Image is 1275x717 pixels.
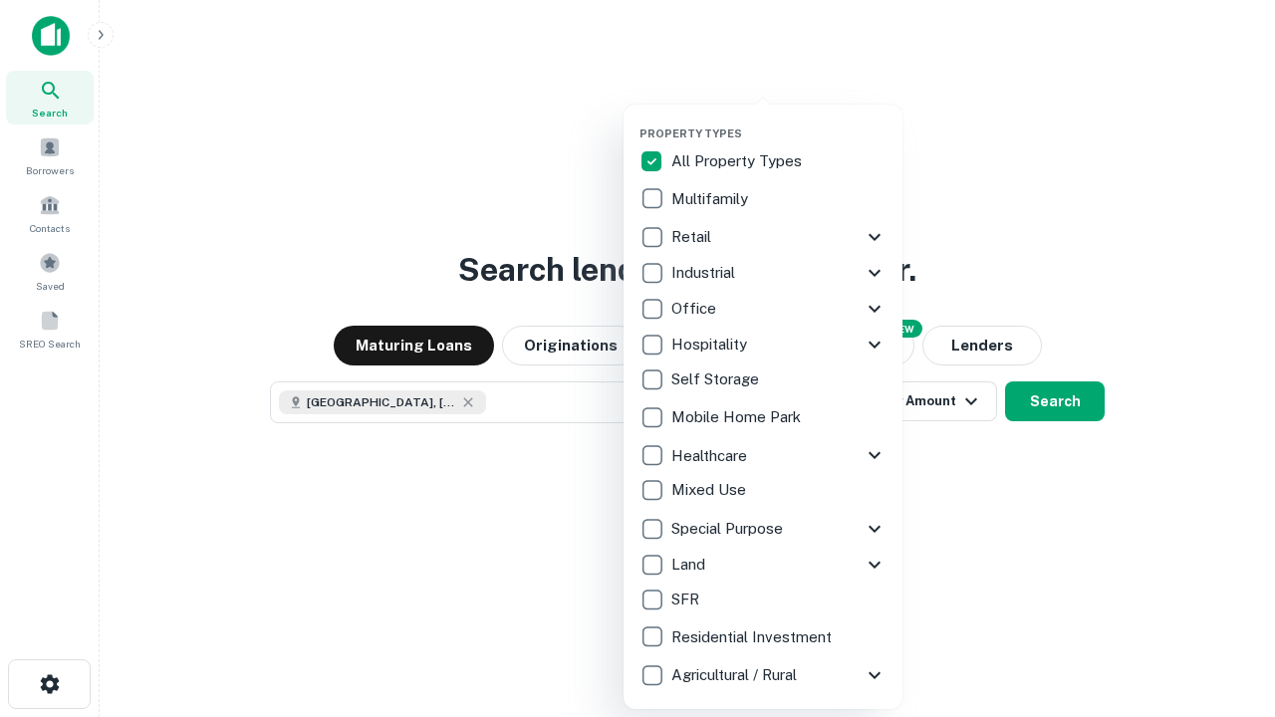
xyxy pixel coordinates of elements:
div: Office [639,291,887,327]
div: Healthcare [639,437,887,473]
p: SFR [671,588,703,611]
p: Residential Investment [671,625,836,649]
p: Industrial [671,261,739,285]
div: Hospitality [639,327,887,362]
p: Special Purpose [671,517,787,541]
p: Mobile Home Park [671,405,805,429]
p: Land [671,553,709,577]
p: Self Storage [671,367,763,391]
p: All Property Types [671,149,806,173]
div: Agricultural / Rural [639,657,887,693]
iframe: Chat Widget [1175,558,1275,653]
div: Special Purpose [639,511,887,547]
p: Multifamily [671,187,752,211]
div: Retail [639,219,887,255]
div: Land [639,547,887,583]
p: Agricultural / Rural [671,663,801,687]
span: Property Types [639,127,742,139]
p: Retail [671,225,715,249]
p: Mixed Use [671,478,750,502]
p: Office [671,297,720,321]
p: Hospitality [671,333,751,357]
p: Healthcare [671,444,751,468]
div: Industrial [639,255,887,291]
